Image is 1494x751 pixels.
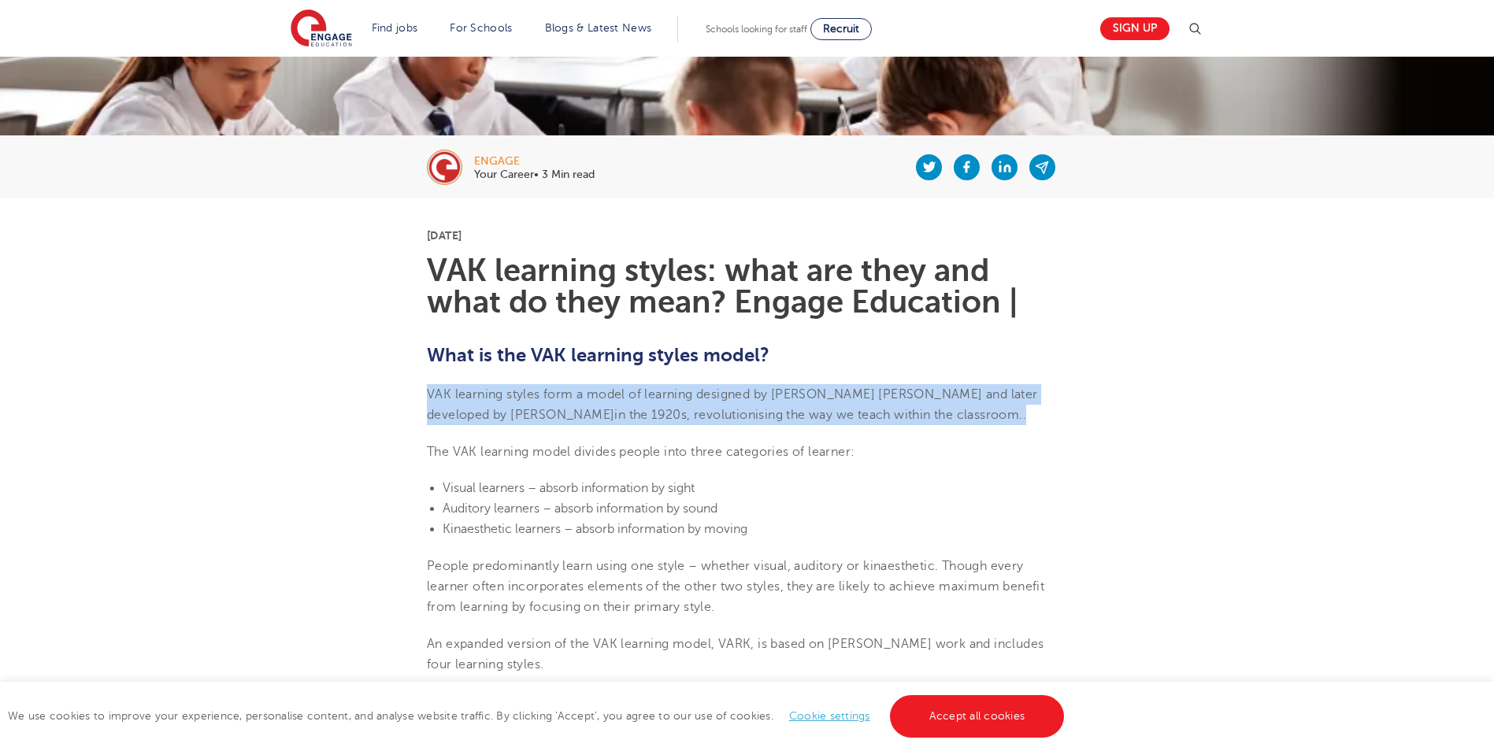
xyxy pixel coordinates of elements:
a: Recruit [810,18,872,40]
span: Recruit [823,23,859,35]
h1: VAK learning styles: what are they and what do they mean? Engage Education | [427,255,1067,318]
a: For Schools [450,22,512,34]
span: Visual learners – absorb information by sight [443,481,695,495]
span: Auditory learners – absorb information by sound [443,501,717,516]
p: [DATE] [427,230,1067,241]
a: Cookie settings [789,710,870,722]
span: Kinaesthetic learners – absorb information by moving [443,522,747,536]
span: in the 1920s, revolutionising the way we teach within the classroom. [614,408,1022,422]
img: Engage Education [291,9,352,49]
p: Your Career• 3 Min read [474,169,595,180]
span: VAK learning styles form a model of learning designed by [PERSON_NAME] [PERSON_NAME] and later de... [427,387,1038,422]
span: Schools looking for staff [706,24,807,35]
span: People predominantly learn using one style – whether visual, auditory or kinaesthetic. Though eve... [427,559,1044,615]
a: Find jobs [372,22,418,34]
span: The VAK learning model divides people into three categories of learner: [427,445,855,459]
span: An expanded version of the VAK learning model, VARK, is based on [PERSON_NAME] work and includes ... [427,637,1044,671]
div: engage [474,156,595,167]
b: What is the VAK learning styles model? [427,344,769,366]
span: We use cookies to improve your experience, personalise content, and analyse website traffic. By c... [8,710,1068,722]
a: Accept all cookies [890,695,1065,738]
a: Blogs & Latest News [545,22,652,34]
a: Sign up [1100,17,1170,40]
